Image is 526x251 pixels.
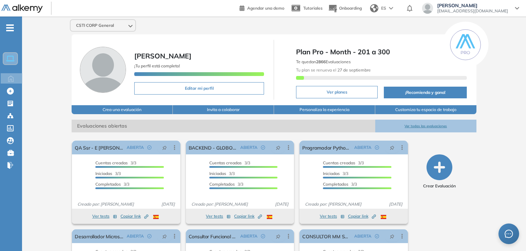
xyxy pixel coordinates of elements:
img: ESP [381,215,386,219]
button: Personaliza la experiencia [274,105,375,114]
span: 3/3 [209,160,250,165]
span: pushpin [276,145,281,150]
span: Evaluaciones abiertas [72,120,375,132]
img: Logo [1,4,43,13]
span: [DATE] [159,201,178,207]
span: Copiar link [348,213,376,219]
span: ABIERTA [240,233,257,239]
span: Tu plan se renueva el [296,67,371,73]
span: Agendar una demo [247,6,284,11]
span: 3/3 [95,171,121,176]
span: Crear Evaluación [423,183,456,189]
span: Te quedan Evaluaciones [296,59,351,64]
span: 3/3 [209,182,243,187]
button: Copiar link [120,212,148,220]
span: 3/3 [209,171,235,176]
button: Editar mi perfil [134,82,264,95]
span: pushpin [390,145,394,150]
button: Ver tests [320,212,345,220]
img: world [370,4,378,12]
img: ESP [267,215,272,219]
button: Ver tests [206,212,231,220]
span: Tutoriales [303,6,323,11]
span: pushpin [390,233,394,239]
span: ABIERTA [354,144,371,151]
span: [DATE] [272,201,291,207]
button: ¡Recomienda y gana! [384,87,466,98]
span: [EMAIL_ADDRESS][DOMAIN_NAME] [437,8,508,14]
span: pushpin [276,233,281,239]
span: Completados [209,182,235,187]
button: pushpin [385,231,400,242]
span: ABIERTA [240,144,257,151]
button: Crea una evaluación [72,105,173,114]
span: Cuentas creadas [323,160,355,165]
span: ABIERTA [127,233,144,239]
span: Iniciadas [209,171,226,176]
span: [PERSON_NAME] [134,52,191,60]
span: check-circle [261,145,265,150]
span: pushpin [162,145,167,150]
span: 3/3 [323,182,357,187]
span: Copiar link [234,213,262,219]
button: Ver planes [296,86,378,98]
span: [DATE] [386,201,405,207]
span: check-circle [375,145,379,150]
span: [PERSON_NAME] [437,3,508,8]
b: 2866 [316,59,326,64]
button: pushpin [157,231,172,242]
span: Cuentas creadas [95,160,128,165]
button: Copiar link [234,212,262,220]
span: Completados [323,182,348,187]
a: Consultor Funcional MM-SD [189,229,238,243]
a: Desarrollador Microsoft BI - CENTRO [75,229,124,243]
span: Plan Pro - Month - 201 a 300 [296,47,466,57]
span: ABIERTA [127,144,144,151]
span: Creado por: [PERSON_NAME] [75,201,137,207]
span: Creado por: [PERSON_NAME] [302,201,364,207]
span: check-circle [375,234,379,238]
span: ES [381,5,386,11]
span: check-circle [261,234,265,238]
img: ESP [153,215,159,219]
span: check-circle [147,145,151,150]
span: Completados [95,182,121,187]
span: CSTI CORP General [76,23,114,28]
a: BACKEND - GLOBOKAS [189,141,238,154]
button: Onboarding [328,1,362,16]
span: Iniciadas [95,171,112,176]
span: Iniciadas [323,171,340,176]
span: message [505,230,513,238]
a: Programador Python Junior - Mascotas [DEMOGRAPHIC_DATA] [302,141,351,154]
span: Cuentas creadas [209,160,242,165]
span: Onboarding [339,6,362,11]
span: 3/3 [323,160,364,165]
button: Ver todas las evaluaciones [375,120,476,132]
span: 3/3 [95,182,129,187]
span: 3/3 [95,160,136,165]
a: CONSULTOR MM SD - LIDER / IBM COLOMBIA [302,229,351,243]
span: check-circle [147,234,151,238]
span: 3/3 [323,171,348,176]
button: pushpin [385,142,400,153]
b: 27 de septiembre [336,67,371,73]
i: - [6,27,14,29]
span: Creado por: [PERSON_NAME] [189,201,251,207]
button: Copiar link [348,212,376,220]
span: ABIERTA [354,233,371,239]
button: pushpin [271,142,286,153]
button: Ver tests [92,212,117,220]
span: Copiar link [120,213,148,219]
button: Crear Evaluación [423,154,456,189]
button: pushpin [271,231,286,242]
img: Foto de perfil [80,47,126,93]
span: pushpin [162,233,167,239]
span: ¡Tu perfil está completo! [134,63,180,68]
button: Customiza tu espacio de trabajo [375,105,476,114]
img: arrow [389,7,393,10]
a: QA Ssr - E [PERSON_NAME] [75,141,124,154]
a: Agendar una demo [240,3,284,12]
button: pushpin [157,142,172,153]
button: Invita a colaborar [173,105,274,114]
